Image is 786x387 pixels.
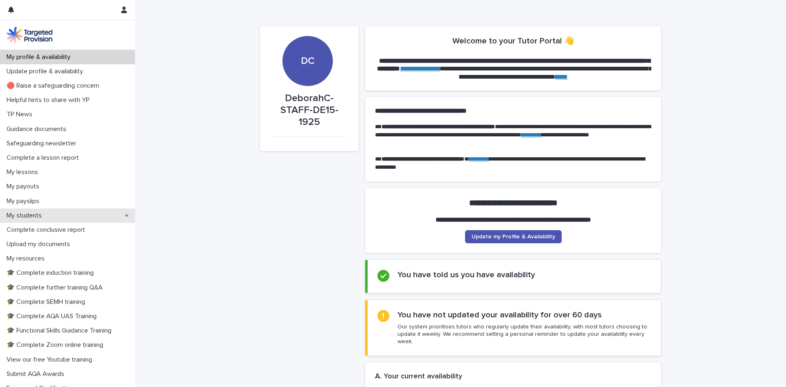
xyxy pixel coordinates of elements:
[3,370,71,378] p: Submit AQA Awards
[3,68,90,75] p: Update profile & availability
[3,53,77,61] p: My profile & availability
[3,140,83,147] p: Safeguarding newsletter
[282,5,332,67] div: DC
[270,93,349,128] p: DeborahC-STAFF-DE15-1925
[3,341,110,349] p: 🎓 Complete Zoom online training
[3,255,51,263] p: My resources
[3,212,48,220] p: My students
[3,284,109,292] p: 🎓 Complete further training Q&A
[3,183,46,190] p: My payouts
[3,197,46,205] p: My payslips
[465,230,562,243] a: Update my Profile & Availability
[452,36,574,46] h2: Welcome to your Tutor Portal 👋
[7,27,52,43] img: M5nRWzHhSzIhMunXDL62
[3,298,92,306] p: 🎓 Complete SEMH training
[3,96,96,104] p: Helpful hints to share with YP
[472,234,555,240] span: Update my Profile & Availability
[3,327,118,335] p: 🎓 Functional Skills Guidance Training
[3,356,99,364] p: View our free Youtube training
[3,226,92,234] p: Complete conclusive report
[375,372,462,381] h2: A. Your current availability
[3,312,103,320] p: 🎓 Complete AQA UAS Training
[398,323,651,346] p: Our system prioritises tutors who regularly update their availability, with most tutors choosing ...
[3,82,106,90] p: 🔴 Raise a safeguarding concern
[3,269,100,277] p: 🎓 Complete induction training
[3,168,45,176] p: My lessons
[3,111,39,118] p: TP News
[3,240,77,248] p: Upload my documents
[398,270,535,280] h2: You have told us you have availability
[3,125,73,133] p: Guidance documents
[3,154,86,162] p: Complete a lesson report
[398,310,602,320] h2: You have not updated your availability for over 60 days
